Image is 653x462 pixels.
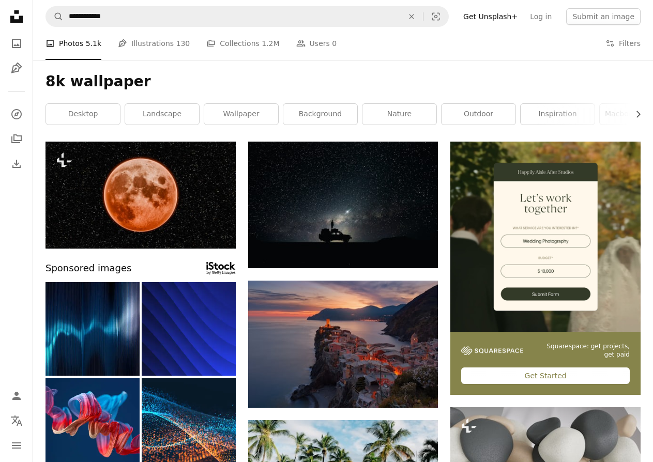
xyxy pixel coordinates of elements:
[6,104,27,125] a: Explore
[118,27,190,60] a: Illustrations 130
[248,340,438,349] a: aerial view of village on mountain cliff during orange sunset
[45,72,641,91] h1: 8k wallpaper
[6,129,27,149] a: Collections
[400,7,423,26] button: Clear
[536,342,630,360] span: Squarespace: get projects, get paid
[6,6,27,29] a: Home — Unsplash
[46,7,64,26] button: Search Unsplash
[6,410,27,431] button: Language
[6,33,27,54] a: Photos
[296,27,337,60] a: Users 0
[45,282,140,376] img: Sound wave
[262,38,279,49] span: 1.2M
[283,104,357,125] a: background
[605,27,641,60] button: Filters
[450,142,641,395] a: Squarespace: get projects, get paidGet Started
[125,104,199,125] a: landscape
[6,153,27,174] a: Download History
[248,142,438,268] img: silhouette of off-road car
[204,104,278,125] a: wallpaper
[450,142,641,332] img: file-1747939393036-2c53a76c450aimage
[423,7,448,26] button: Visual search
[206,27,279,60] a: Collections 1.2M
[248,200,438,209] a: silhouette of off-road car
[45,142,236,249] img: A full moon is seen in the night sky
[362,104,436,125] a: nature
[45,261,131,276] span: Sponsored images
[332,38,337,49] span: 0
[461,346,523,356] img: file-1747939142011-51e5cc87e3c9
[6,58,27,79] a: Illustrations
[45,6,449,27] form: Find visuals sitewide
[524,8,558,25] a: Log in
[6,386,27,406] a: Log in / Sign up
[461,367,630,384] div: Get Started
[46,104,120,125] a: desktop
[521,104,595,125] a: inspiration
[6,435,27,456] button: Menu
[45,190,236,199] a: A full moon is seen in the night sky
[457,8,524,25] a: Get Unsplash+
[142,282,236,376] img: Abstract black-blue gradient lines: Thick flowing plastic stripes in a digitally animated 2D grap...
[248,281,438,407] img: aerial view of village on mountain cliff during orange sunset
[176,38,190,49] span: 130
[629,104,641,125] button: scroll list to the right
[442,104,515,125] a: outdoor
[566,8,641,25] button: Submit an image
